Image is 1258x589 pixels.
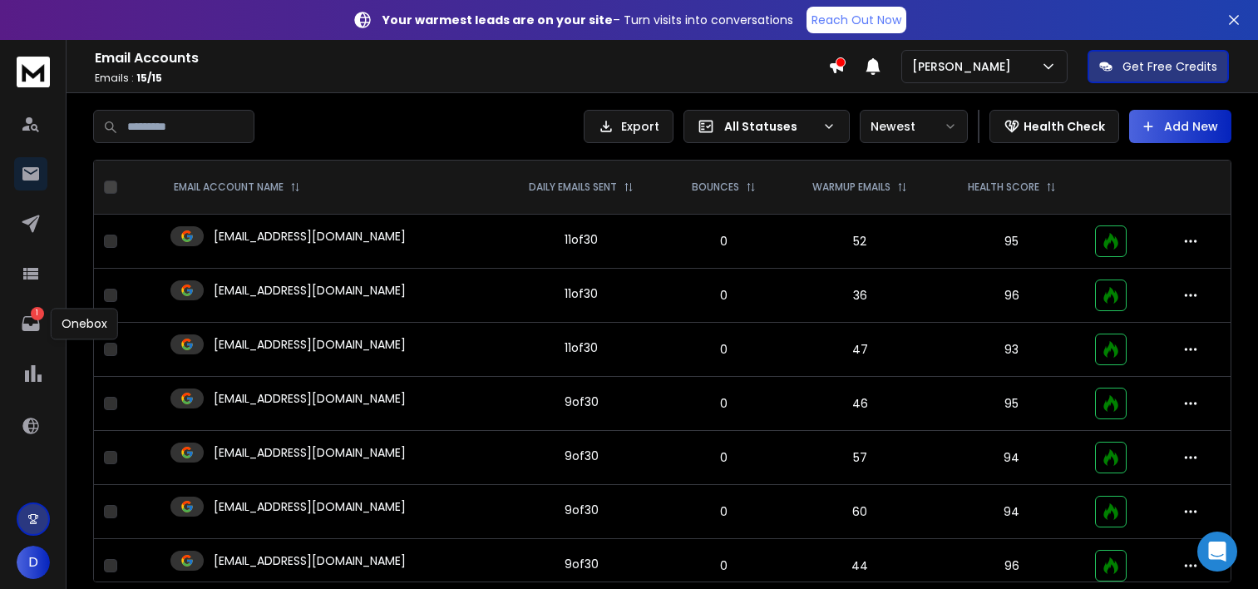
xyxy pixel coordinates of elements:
button: D [17,546,50,579]
td: 52 [782,215,939,269]
p: [EMAIL_ADDRESS][DOMAIN_NAME] [214,282,406,299]
td: 94 [938,431,1085,485]
div: 9 of 30 [565,393,599,410]
h1: Email Accounts [95,48,828,68]
p: [EMAIL_ADDRESS][DOMAIN_NAME] [214,390,406,407]
span: 15 / 15 [136,71,162,85]
p: 0 [676,287,772,304]
button: Export [584,110,673,143]
p: 1 [31,307,44,320]
div: Onebox [51,308,118,339]
p: 0 [676,449,772,466]
p: [PERSON_NAME] [912,58,1018,75]
button: Add New [1129,110,1231,143]
div: 11 of 30 [565,231,598,248]
button: Health Check [989,110,1119,143]
p: 0 [676,557,772,574]
td: 95 [938,377,1085,431]
td: 95 [938,215,1085,269]
p: DAILY EMAILS SENT [529,181,617,194]
p: [EMAIL_ADDRESS][DOMAIN_NAME] [214,444,406,461]
button: Newest [860,110,968,143]
div: 9 of 30 [565,556,599,572]
p: Get Free Credits [1122,58,1217,75]
p: – Turn visits into conversations [382,12,793,28]
div: 9 of 30 [565,502,599,518]
p: 0 [676,503,772,520]
p: [EMAIL_ADDRESS][DOMAIN_NAME] [214,336,406,353]
td: 46 [782,377,939,431]
td: 47 [782,323,939,377]
p: WARMUP EMAILS [812,181,890,194]
div: Open Intercom Messenger [1197,532,1237,572]
td: 57 [782,431,939,485]
p: BOUNCES [692,181,739,194]
button: Get Free Credits [1088,50,1229,83]
p: Health Check [1024,118,1105,135]
td: 60 [782,485,939,539]
p: [EMAIL_ADDRESS][DOMAIN_NAME] [214,552,406,569]
strong: Your warmest leads are on your site [382,12,613,28]
td: 94 [938,485,1085,539]
p: 0 [676,395,772,412]
a: Reach Out Now [807,7,906,33]
div: 11 of 30 [565,339,598,356]
p: 0 [676,233,772,250]
div: 9 of 30 [565,448,599,464]
a: 1 [14,307,47,340]
p: 0 [676,341,772,358]
td: 96 [938,269,1085,323]
img: logo [17,57,50,87]
td: 93 [938,323,1085,377]
p: Emails : [95,72,828,85]
p: All Statuses [724,118,816,135]
p: [EMAIL_ADDRESS][DOMAIN_NAME] [214,228,406,245]
div: 11 of 30 [565,285,598,302]
td: 36 [782,269,939,323]
p: [EMAIL_ADDRESS][DOMAIN_NAME] [214,498,406,515]
p: Reach Out Now [812,12,901,28]
p: HEALTH SCORE [968,181,1039,194]
div: EMAIL ACCOUNT NAME [174,181,300,194]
